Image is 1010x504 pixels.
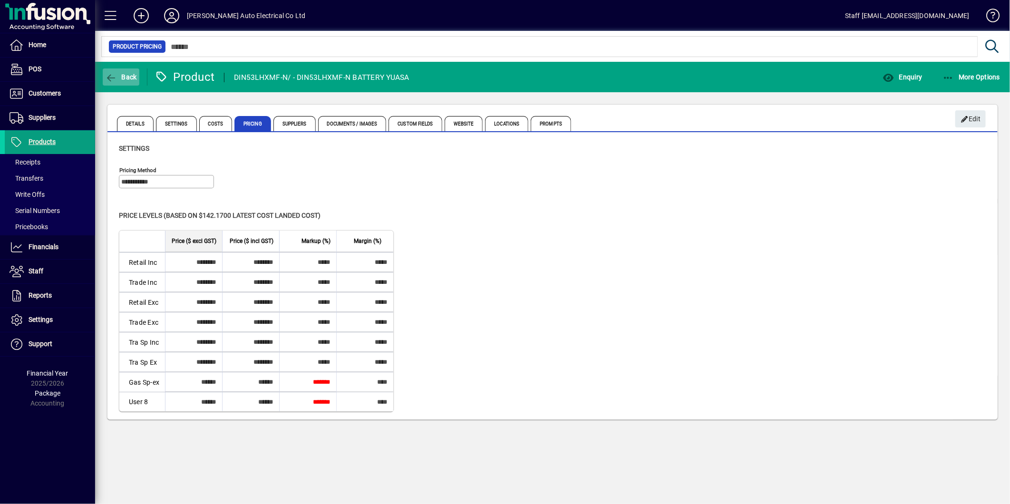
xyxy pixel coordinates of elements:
[172,236,216,246] span: Price ($ excl GST)
[105,73,137,81] span: Back
[29,41,46,48] span: Home
[27,369,68,377] span: Financial Year
[199,116,233,131] span: Costs
[5,82,95,106] a: Customers
[155,69,215,85] div: Product
[29,114,56,121] span: Suppliers
[29,291,52,299] span: Reports
[880,68,924,86] button: Enquiry
[961,111,981,127] span: Edit
[531,116,571,131] span: Prompts
[5,154,95,170] a: Receipts
[388,116,442,131] span: Custom Fields
[29,65,41,73] span: POS
[29,340,52,348] span: Support
[29,267,43,275] span: Staff
[103,68,139,86] button: Back
[234,116,271,131] span: Pricing
[119,312,165,332] td: Trade Exc
[117,116,154,131] span: Details
[10,158,40,166] span: Receipts
[5,284,95,308] a: Reports
[29,243,58,251] span: Financials
[318,116,387,131] span: Documents / Images
[942,73,1000,81] span: More Options
[883,73,922,81] span: Enquiry
[5,106,95,130] a: Suppliers
[5,235,95,259] a: Financials
[29,89,61,97] span: Customers
[119,167,156,174] mat-label: Pricing method
[156,7,187,24] button: Profile
[119,212,320,219] span: Price levels (based on $142.1700 Latest cost landed cost)
[234,70,409,85] div: DIN53LHXMF-N/ - DIN53LHXMF-N BATTERY YUASA
[113,42,162,51] span: Product Pricing
[10,207,60,214] span: Serial Numbers
[5,308,95,332] a: Settings
[5,186,95,203] a: Write Offs
[10,174,43,182] span: Transfers
[119,292,165,312] td: Retail Exc
[5,332,95,356] a: Support
[301,236,330,246] span: Markup (%)
[445,116,483,131] span: Website
[119,352,165,372] td: Tra Sp Ex
[5,33,95,57] a: Home
[979,2,998,33] a: Knowledge Base
[95,68,147,86] app-page-header-button: Back
[119,252,165,272] td: Retail Inc
[5,58,95,81] a: POS
[5,260,95,283] a: Staff
[119,272,165,292] td: Trade Inc
[485,116,528,131] span: Locations
[119,145,149,152] span: Settings
[156,116,197,131] span: Settings
[10,223,48,231] span: Pricebooks
[955,110,986,127] button: Edit
[119,392,165,411] td: User 8
[10,191,45,198] span: Write Offs
[273,116,316,131] span: Suppliers
[5,170,95,186] a: Transfers
[29,316,53,323] span: Settings
[940,68,1003,86] button: More Options
[35,389,60,397] span: Package
[5,203,95,219] a: Serial Numbers
[119,332,165,352] td: Tra Sp Inc
[845,8,970,23] div: Staff [EMAIL_ADDRESS][DOMAIN_NAME]
[354,236,381,246] span: Margin (%)
[126,7,156,24] button: Add
[5,219,95,235] a: Pricebooks
[29,138,56,145] span: Products
[119,372,165,392] td: Gas Sp-ex
[230,236,273,246] span: Price ($ incl GST)
[187,8,305,23] div: [PERSON_NAME] Auto Electrical Co Ltd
